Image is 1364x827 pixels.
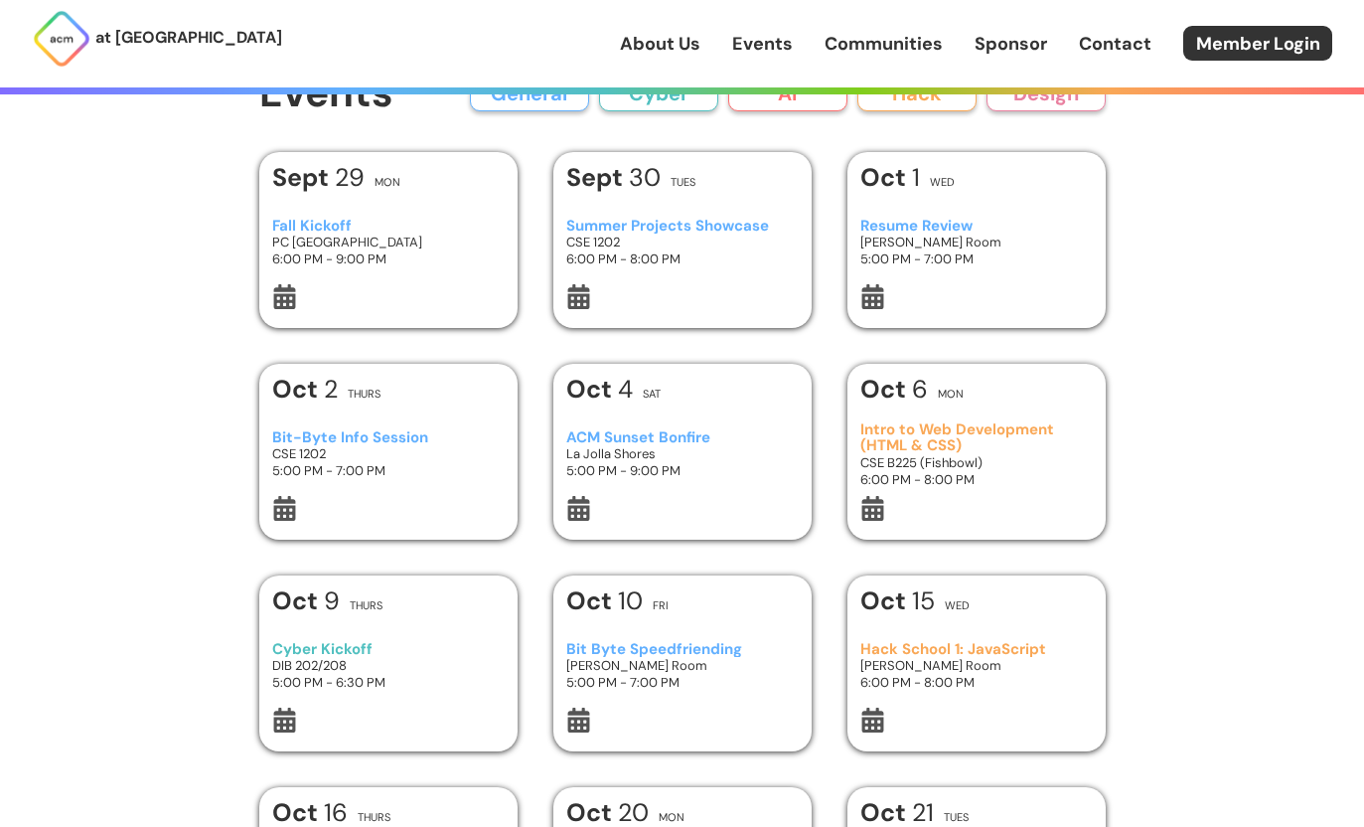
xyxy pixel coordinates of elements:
h2: Mon [659,812,684,823]
h1: 16 [272,800,348,825]
h3: ACM Sunset Bonfire [566,429,798,446]
b: Oct [272,373,324,406]
h3: Hack School 1: JavaScript [860,641,1092,658]
h1: 21 [860,800,934,825]
h2: Mon [938,389,964,400]
h2: Thurs [358,812,390,823]
b: Oct [860,373,912,406]
h1: 20 [566,800,649,825]
h2: Wed [930,177,955,188]
h3: 5:00 PM - 7:00 PM [860,250,1092,267]
h2: Sat [643,389,661,400]
h3: CSE 1202 [272,445,504,462]
h1: 29 [272,165,365,190]
h3: CSE 1202 [566,234,798,250]
h2: Wed [945,600,970,611]
b: Sept [272,161,335,194]
h3: Resume Review [860,218,1092,235]
h1: 6 [860,377,928,402]
h1: 2 [272,377,338,402]
h1: 9 [272,588,340,613]
a: Member Login [1183,26,1332,61]
h1: 10 [566,588,643,613]
h2: Tues [944,812,969,823]
h3: [PERSON_NAME] Room [566,657,798,674]
b: Oct [566,373,618,406]
h3: [PERSON_NAME] Room [860,657,1092,674]
h3: 5:00 PM - 7:00 PM [272,462,504,479]
h1: 30 [566,165,661,190]
h1: 4 [566,377,633,402]
a: Sponsor [975,31,1047,57]
h2: Mon [375,177,400,188]
a: Events [732,31,793,57]
h3: PC [GEOGRAPHIC_DATA] [272,234,504,250]
p: at [GEOGRAPHIC_DATA] [95,25,282,51]
b: Oct [566,584,618,617]
h3: 6:00 PM - 8:00 PM [860,471,1092,488]
h3: DIB 202/208 [272,657,504,674]
b: Oct [860,584,912,617]
h2: Thurs [350,600,382,611]
h3: Fall Kickoff [272,218,504,235]
h3: Cyber Kickoff [272,641,504,658]
h1: 1 [860,165,920,190]
a: Communities [825,31,943,57]
a: Contact [1079,31,1151,57]
h3: Summer Projects Showcase [566,218,798,235]
h3: Intro to Web Development (HTML & CSS) [860,421,1092,454]
b: Oct [860,161,912,194]
a: at [GEOGRAPHIC_DATA] [32,9,282,69]
b: Sept [566,161,629,194]
h2: Thurs [348,389,380,400]
h3: Bit Byte Speedfriending [566,641,798,658]
h3: 5:00 PM - 9:00 PM [566,462,798,479]
h3: 6:00 PM - 8:00 PM [860,674,1092,691]
h3: La Jolla Shores [566,445,798,462]
h1: Events [259,72,393,116]
h3: 6:00 PM - 9:00 PM [272,250,504,267]
h3: [PERSON_NAME] Room [860,234,1092,250]
h3: 6:00 PM - 8:00 PM [566,250,798,267]
b: Oct [272,584,324,617]
h3: 5:00 PM - 6:30 PM [272,674,504,691]
img: ACM Logo [32,9,91,69]
h2: Tues [671,177,695,188]
h3: CSE B225 (Fishbowl) [860,454,1092,471]
h1: 15 [860,588,935,613]
a: About Us [620,31,700,57]
h3: Bit-Byte Info Session [272,429,504,446]
h3: 5:00 PM - 7:00 PM [566,674,798,691]
h2: Fri [653,600,669,611]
